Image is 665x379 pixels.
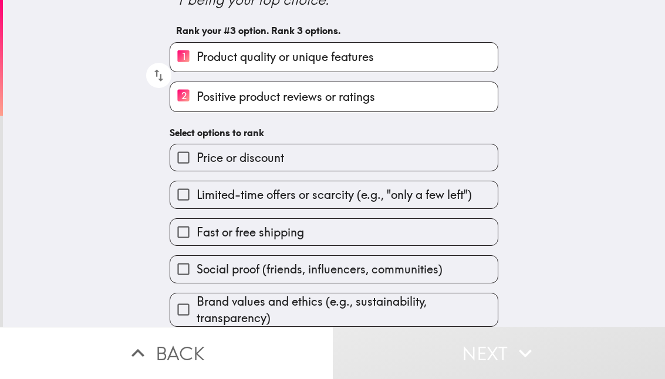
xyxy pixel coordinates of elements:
span: Limited-time offers or scarcity (e.g., "only a few left") [197,187,472,203]
button: Brand values and ethics (e.g., sustainability, transparency) [170,293,498,326]
span: Positive product reviews or ratings [197,89,375,105]
span: Social proof (friends, influencers, communities) [197,261,443,278]
span: Price or discount [197,150,284,166]
button: Social proof (friends, influencers, communities) [170,256,498,282]
span: Product quality or unique features [197,49,374,65]
button: 2Positive product reviews or ratings [170,82,498,111]
h6: Rank your #3 option. Rank 3 options. [176,24,492,37]
h6: Select options to rank [170,126,498,139]
button: Limited-time offers or scarcity (e.g., "only a few left") [170,181,498,208]
button: 1Product quality or unique features [170,43,498,72]
span: Fast or free shipping [197,224,304,241]
button: Price or discount [170,144,498,171]
span: Brand values and ethics (e.g., sustainability, transparency) [197,293,498,326]
button: Fast or free shipping [170,219,498,245]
